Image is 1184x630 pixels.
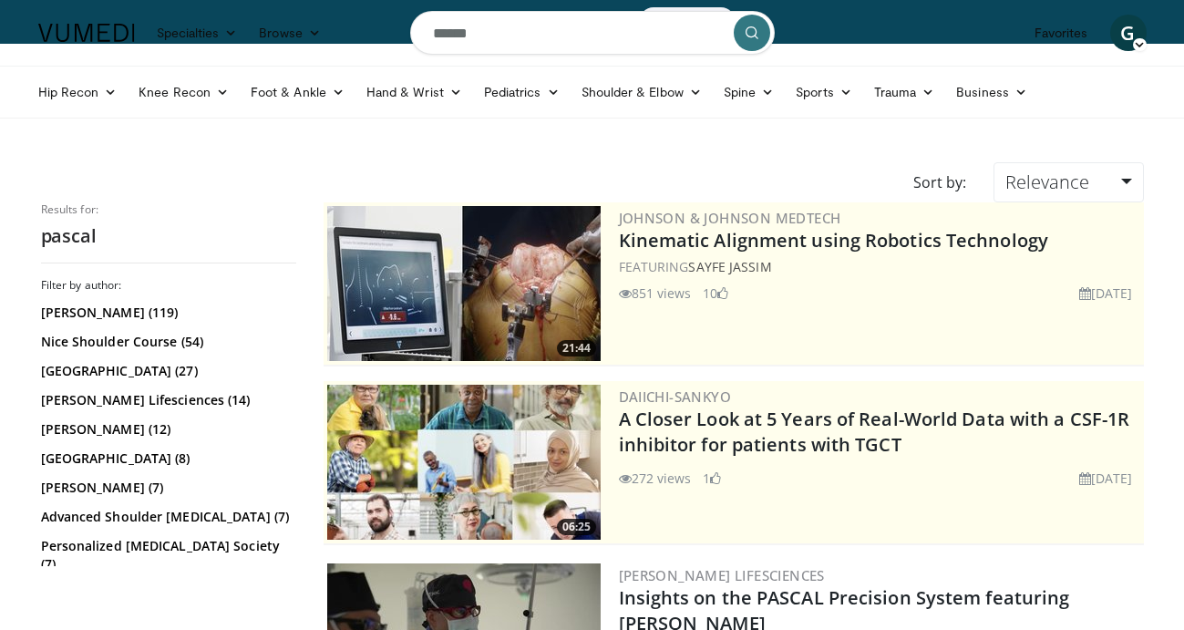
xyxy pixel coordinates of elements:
[240,74,355,110] a: Foot & Ankle
[1024,15,1099,51] a: Favorites
[41,202,296,217] p: Results for:
[619,566,825,584] a: [PERSON_NAME] Lifesciences
[703,284,728,303] li: 10
[41,224,296,248] h2: pascal
[27,74,129,110] a: Hip Recon
[900,162,980,202] div: Sort by:
[410,11,775,55] input: Search topics, interventions
[571,74,713,110] a: Shoulder & Elbow
[327,206,601,361] img: 85482610-0380-4aae-aa4a-4a9be0c1a4f1.300x170_q85_crop-smart_upscale.jpg
[619,228,1049,253] a: Kinematic Alignment using Robotics Technology
[945,74,1038,110] a: Business
[1079,284,1133,303] li: [DATE]
[41,420,292,439] a: [PERSON_NAME] (12)
[1079,469,1133,488] li: [DATE]
[146,15,249,51] a: Specialties
[785,74,863,110] a: Sports
[41,508,292,526] a: Advanced Shoulder [MEDICAL_DATA] (7)
[703,469,721,488] li: 1
[355,74,473,110] a: Hand & Wrist
[41,449,292,468] a: [GEOGRAPHIC_DATA] (8)
[38,24,135,42] img: VuMedi Logo
[473,74,571,110] a: Pediatrics
[41,391,292,409] a: [PERSON_NAME] Lifesciences (14)
[557,519,596,535] span: 06:25
[248,15,332,51] a: Browse
[557,340,596,356] span: 21:44
[41,479,292,497] a: [PERSON_NAME] (7)
[688,258,771,275] a: Sayfe Jassim
[128,74,240,110] a: Knee Recon
[619,387,732,406] a: Daiichi-Sankyo
[41,278,296,293] h3: Filter by author:
[41,537,292,573] a: Personalized [MEDICAL_DATA] Society (7)
[1005,170,1089,194] span: Relevance
[619,407,1130,457] a: A Closer Look at 5 Years of Real-World Data with a CSF-1R inhibitor for patients with TGCT
[327,385,601,540] img: 93c22cae-14d1-47f0-9e4a-a244e824b022.png.300x170_q85_crop-smart_upscale.jpg
[619,284,692,303] li: 851 views
[619,209,841,227] a: Johnson & Johnson MedTech
[619,469,692,488] li: 272 views
[619,257,1140,276] div: FEATURING
[994,162,1143,202] a: Relevance
[41,333,292,351] a: Nice Shoulder Course (54)
[1110,15,1147,51] a: G
[713,74,785,110] a: Spine
[41,304,292,322] a: [PERSON_NAME] (119)
[41,362,292,380] a: [GEOGRAPHIC_DATA] (27)
[327,385,601,540] a: 06:25
[327,206,601,361] a: 21:44
[863,74,946,110] a: Trauma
